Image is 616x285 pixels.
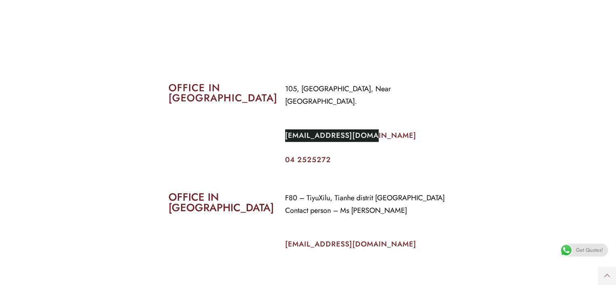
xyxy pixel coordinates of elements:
span: Get Quotes! [576,244,603,257]
h2: OFFICE IN [GEOGRAPHIC_DATA] [168,192,273,213]
p: 105, [GEOGRAPHIC_DATA], Near [GEOGRAPHIC_DATA]. [285,83,448,108]
a: [EMAIL_ADDRESS][DOMAIN_NAME] [285,130,416,141]
p: F80 – TiyuXilu, Tianhe distrit [GEOGRAPHIC_DATA] Contact person – Ms [PERSON_NAME] [285,192,448,217]
a: [EMAIL_ADDRESS][DOMAIN_NAME] [285,239,416,249]
a: 04 2525272 [285,154,331,165]
h2: OFFICE IN [GEOGRAPHIC_DATA] [168,83,273,103]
